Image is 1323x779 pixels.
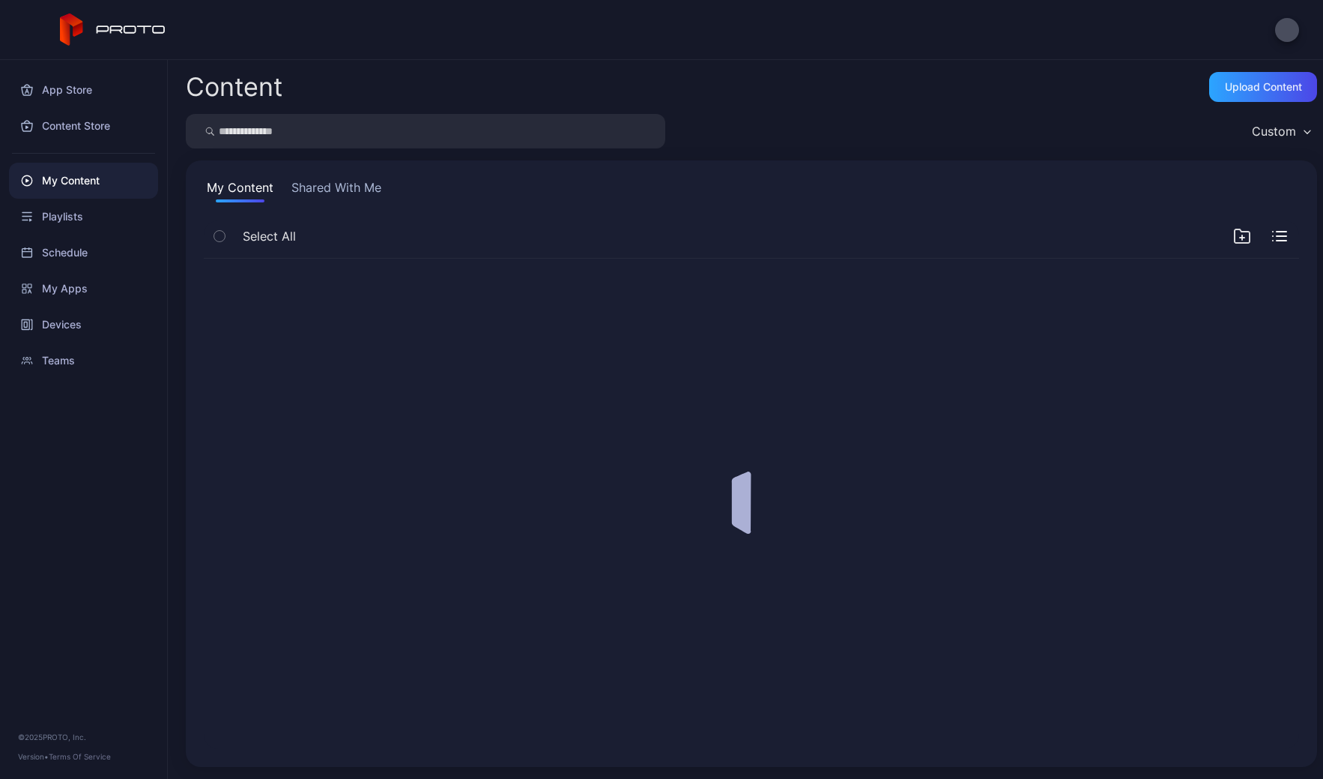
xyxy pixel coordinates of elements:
[9,72,158,108] a: App Store
[49,752,111,761] a: Terms Of Service
[204,178,276,202] button: My Content
[9,163,158,199] a: My Content
[1244,114,1317,148] button: Custom
[1225,81,1302,93] div: Upload Content
[288,178,384,202] button: Shared With Me
[1252,124,1296,139] div: Custom
[18,752,49,761] span: Version •
[9,271,158,307] a: My Apps
[9,199,158,235] a: Playlists
[18,731,149,743] div: © 2025 PROTO, Inc.
[9,235,158,271] a: Schedule
[9,343,158,379] a: Teams
[9,307,158,343] a: Devices
[186,74,282,100] div: Content
[9,108,158,144] a: Content Store
[1209,72,1317,102] button: Upload Content
[243,227,296,245] span: Select All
